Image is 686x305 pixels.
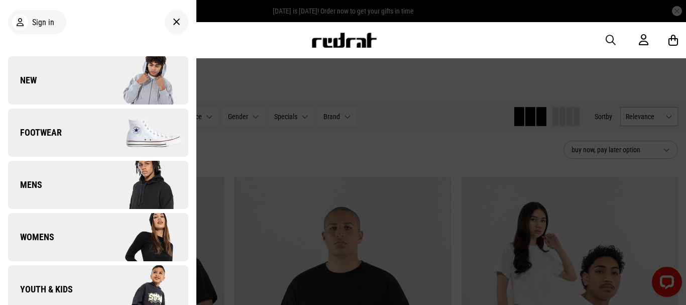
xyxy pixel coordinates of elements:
[8,213,188,261] a: Womens Company
[311,33,377,48] img: Redrat logo
[8,74,37,86] span: New
[8,4,38,34] button: Open LiveChat chat widget
[98,55,188,106] img: Company
[8,161,188,209] a: Mens Company
[98,108,188,158] img: Company
[98,160,188,210] img: Company
[8,179,42,191] span: Mens
[98,212,188,262] img: Company
[8,283,73,295] span: Youth & Kids
[32,18,54,27] span: Sign in
[8,109,188,157] a: Footwear Company
[8,56,188,105] a: New Company
[8,127,62,139] span: Footwear
[8,231,54,243] span: Womens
